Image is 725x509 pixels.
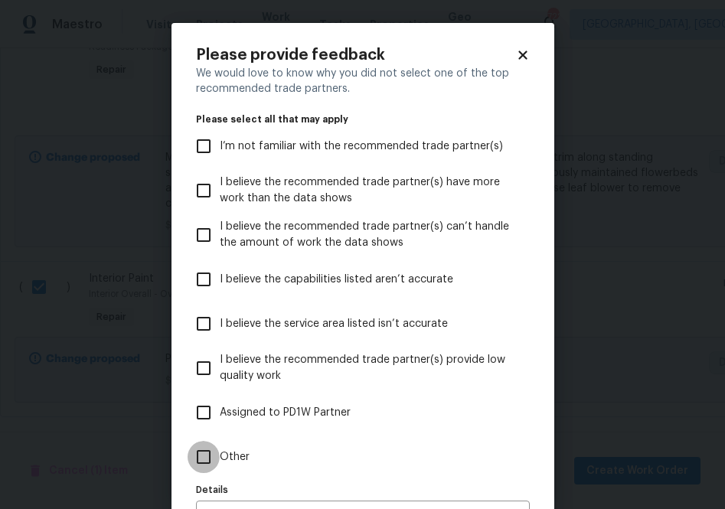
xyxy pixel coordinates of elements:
[220,316,448,332] span: I believe the service area listed isn’t accurate
[196,115,530,124] legend: Please select all that may apply
[196,66,530,96] div: We would love to know why you did not select one of the top recommended trade partners.
[220,139,503,155] span: I’m not familiar with the recommended trade partner(s)
[220,219,518,251] span: I believe the recommended trade partner(s) can’t handle the amount of work the data shows
[220,272,453,288] span: I believe the capabilities listed aren’t accurate
[220,405,351,421] span: Assigned to PD1W Partner
[220,175,518,207] span: I believe the recommended trade partner(s) have more work than the data shows
[220,449,250,465] span: Other
[220,352,518,384] span: I believe the recommended trade partner(s) provide low quality work
[196,485,530,494] label: Details
[196,47,516,63] h2: Please provide feedback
